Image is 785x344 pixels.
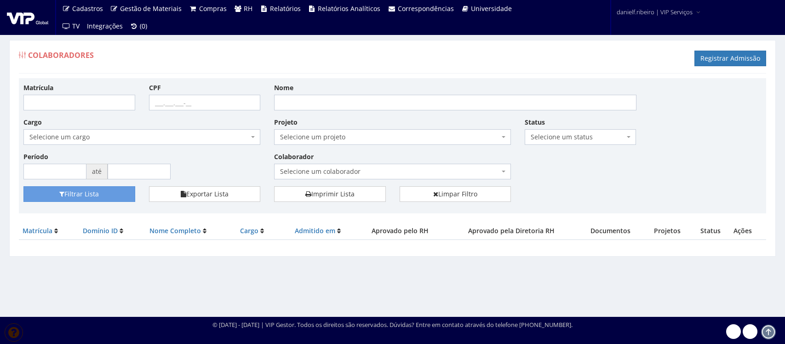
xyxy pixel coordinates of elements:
[23,152,48,161] label: Período
[525,118,545,127] label: Status
[72,22,80,30] span: TV
[446,223,577,240] th: Aprovado pela Diretoria RH
[270,4,301,13] span: Relatórios
[126,17,151,35] a: (0)
[274,164,511,179] span: Selecione um colaborador
[280,167,499,176] span: Selecione um colaborador
[577,223,644,240] th: Documentos
[355,223,445,240] th: Aprovado pelo RH
[471,4,512,13] span: Universidade
[83,226,118,235] a: Domínio ID
[318,4,380,13] span: Relatórios Analíticos
[730,223,766,240] th: Ações
[149,186,261,202] button: Exportar Lista
[295,226,335,235] a: Admitido em
[23,129,260,145] span: Selecione um cargo
[244,4,252,13] span: RH
[120,4,182,13] span: Gestão de Materiais
[29,132,249,142] span: Selecione um cargo
[72,4,103,13] span: Cadastros
[58,17,83,35] a: TV
[149,83,161,92] label: CPF
[240,226,258,235] a: Cargo
[525,129,636,145] span: Selecione um status
[212,321,573,329] div: © [DATE] - [DATE] | VIP Gestor. Todos os direitos são reservados. Dúvidas? Entre em contato atrav...
[23,83,53,92] label: Matrícula
[87,22,123,30] span: Integrações
[199,4,227,13] span: Compras
[694,51,766,66] a: Registrar Admissão
[7,11,48,24] img: logo
[617,7,693,17] span: danielf.ribeiro | VIP Serviços
[23,186,135,202] button: Filtrar Lista
[23,226,52,235] a: Matrícula
[23,118,42,127] label: Cargo
[274,186,386,202] a: Imprimir Lista
[274,152,314,161] label: Colaborador
[400,186,511,202] a: Limpar Filtro
[274,83,293,92] label: Nome
[149,95,261,110] input: ___.___.___-__
[398,4,454,13] span: Correspondências
[149,226,201,235] a: Nome Completo
[280,132,499,142] span: Selecione um projeto
[691,223,730,240] th: Status
[140,22,147,30] span: (0)
[83,17,126,35] a: Integrações
[28,50,94,60] span: Colaboradores
[86,164,108,179] span: até
[531,132,625,142] span: Selecione um status
[274,129,511,145] span: Selecione um projeto
[643,223,691,240] th: Projetos
[274,118,298,127] label: Projeto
